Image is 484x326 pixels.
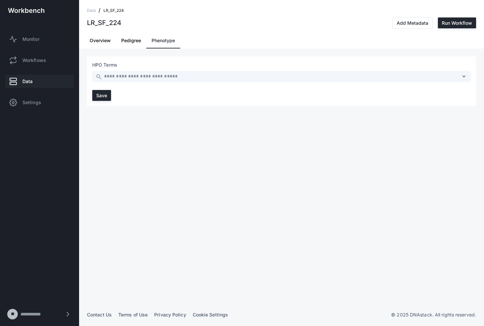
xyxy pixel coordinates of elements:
span: Pedigree [121,38,141,43]
a: Settings [5,96,74,109]
button: Run Workflow [438,17,476,28]
span: Workflows [22,57,46,64]
a: Cookie Settings [193,312,228,317]
button: Save [92,90,111,101]
a: Monitor [5,33,74,46]
a: Privacy Policy [154,312,186,317]
p: © 2025 DNAstack. All rights reserved. [391,311,476,318]
span: expand_more [461,74,467,79]
span: Overview [90,38,111,43]
a: Workflows [5,54,74,67]
span: Settings [22,99,41,106]
div: Save [96,93,107,98]
a: Contact Us [87,312,112,317]
a: Data [5,75,74,88]
h3: HPO Terms [92,62,471,68]
div: LR_SF_224 [87,20,121,26]
span: / [99,7,100,14]
a: Terms of Use [118,312,148,317]
div: Run Workflow [442,20,472,26]
img: workbench-logo-white.svg [8,8,44,13]
span: Phenotype [152,38,175,43]
span: LR_SF_224 [103,7,124,14]
span: Data [22,78,33,85]
span: search [96,74,102,80]
button: Add Metadata [392,17,433,29]
span: Data [87,7,96,14]
div: Add Metadata [397,20,428,26]
span: Monitor [22,36,40,43]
